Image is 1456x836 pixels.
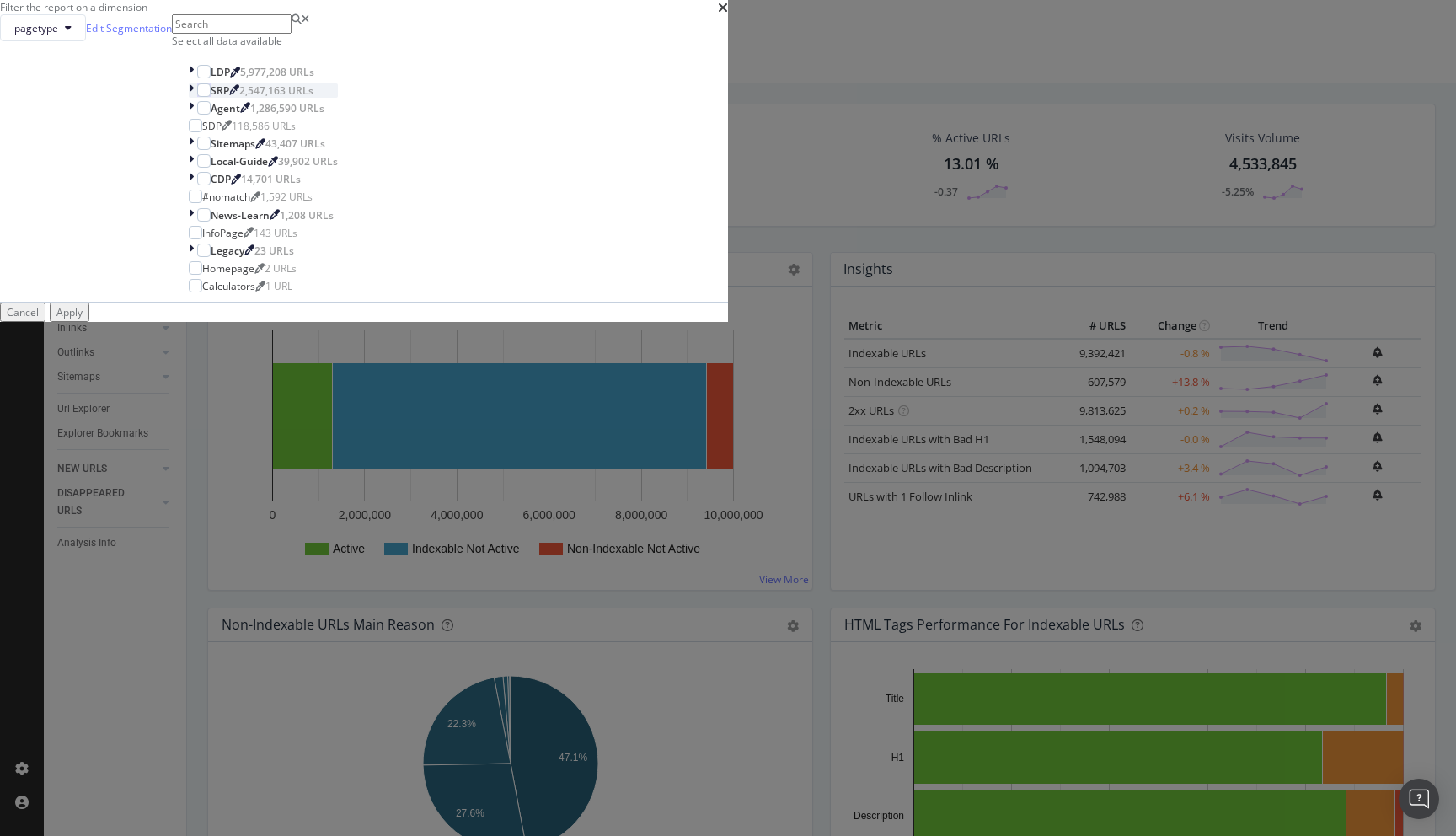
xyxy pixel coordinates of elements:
[211,244,244,258] div: Legacy
[280,208,334,222] div: 1,208 URLs
[241,172,301,186] div: 14,701 URLs
[265,137,325,151] div: 43,407 URLs
[211,154,268,169] div: Local-Guide
[260,190,313,204] div: 1,592 URLs
[254,226,297,240] div: 143 URLs
[202,226,244,240] div: InfoPage
[232,119,296,133] div: 118,586 URLs
[254,244,294,258] div: 23 URLs
[211,208,270,222] div: News-Learn
[211,65,230,79] div: LDP
[172,34,355,48] div: Select all data available
[7,305,39,319] div: Cancel
[86,19,172,37] a: Edit Segmentation
[14,21,58,35] span: pagetype
[239,83,313,98] div: 2,547,163 URLs
[211,83,229,98] div: SRP
[172,14,292,34] input: Search
[202,261,254,276] div: Homepage
[211,137,255,151] div: Sitemaps
[250,101,324,115] div: 1,286,590 URLs
[278,154,338,169] div: 39,902 URLs
[211,101,240,115] div: Agent
[240,65,314,79] div: 5,977,208 URLs
[202,119,222,133] div: SDP
[202,279,255,293] div: Calculators
[202,190,250,204] div: #nomatch
[211,172,231,186] div: CDP
[1399,779,1439,819] div: Open Intercom Messenger
[265,261,297,276] div: 2 URLs
[56,305,83,319] div: Apply
[265,279,292,293] div: 1 URL
[50,303,89,322] button: Apply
